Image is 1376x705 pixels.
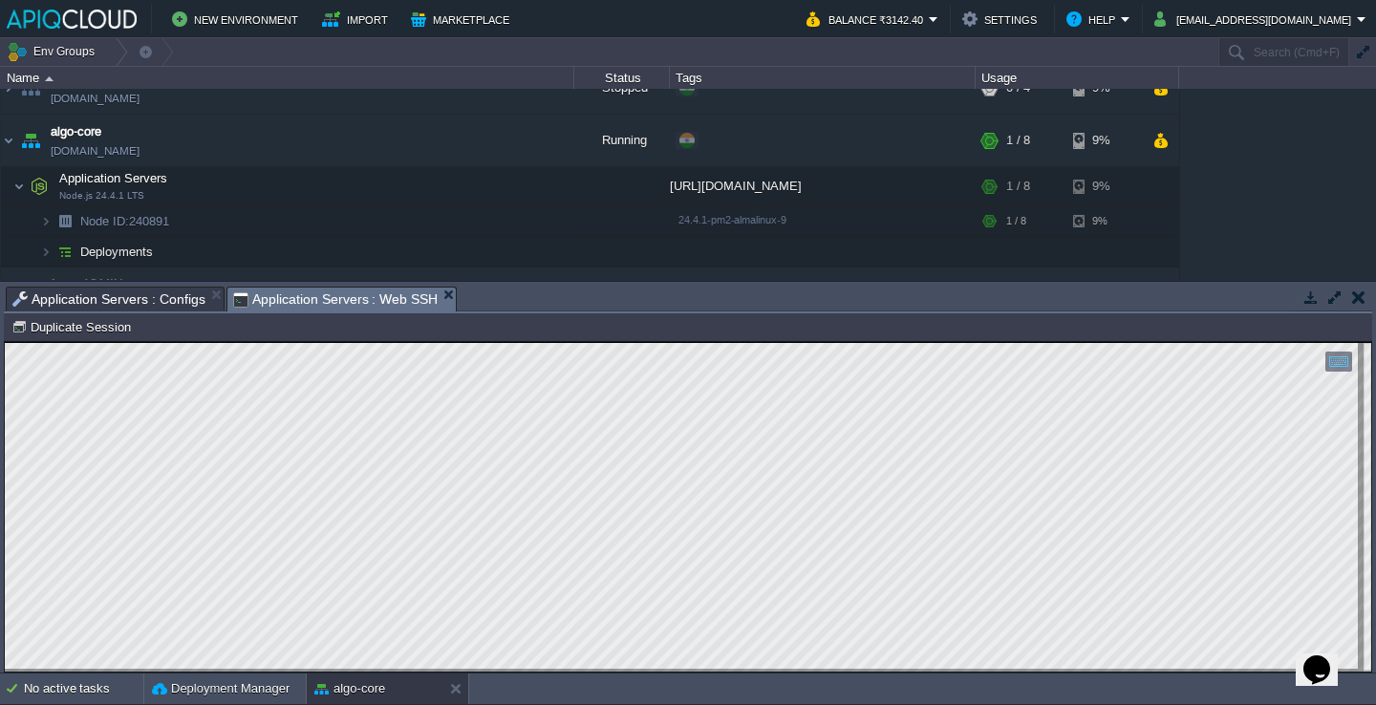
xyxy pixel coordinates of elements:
[575,67,669,89] div: Status
[52,206,78,236] img: AMDAwAAAACH5BAEAAAAALAAAAAABAAEAAAICRAEAOw==
[1296,629,1357,686] iframe: chat widget
[2,67,573,89] div: Name
[11,318,137,335] button: Duplicate Session
[1006,206,1026,236] div: 1 / 8
[1073,267,1135,319] div: 8%
[13,167,25,205] img: AMDAwAAAACH5BAEAAAAALAAAAAABAAEAAAICRAEAOw==
[678,214,786,225] span: 24.4.1-pm2-almalinux-9
[1154,8,1357,31] button: [EMAIL_ADDRESS][DOMAIN_NAME]
[45,76,54,81] img: AMDAwAAAACH5BAEAAAAALAAAAAABAAEAAAICRAEAOw==
[57,170,170,186] span: Application Servers
[152,679,290,698] button: Deployment Manager
[962,8,1043,31] button: Settings
[671,67,975,89] div: Tags
[78,213,172,229] span: 240891
[51,89,140,108] a: [DOMAIN_NAME]
[26,167,53,205] img: AMDAwAAAACH5BAEAAAAALAAAAAABAAEAAAICRAEAOw==
[1066,8,1121,31] button: Help
[670,167,976,205] div: [URL][DOMAIN_NAME]
[172,8,304,31] button: New Environment
[574,267,670,319] div: Running
[40,237,52,267] img: AMDAwAAAACH5BAEAAAAALAAAAAABAAEAAAICRAEAOw==
[806,8,929,31] button: Balance ₹3142.40
[322,8,394,31] button: Import
[7,38,101,65] button: Env Groups
[59,190,144,202] span: Node.js 24.4.1 LTS
[78,244,156,260] a: Deployments
[78,213,172,229] a: Node ID:240891
[17,267,44,319] img: AMDAwAAAACH5BAEAAAAALAAAAAABAAEAAAICRAEAOw==
[40,206,52,236] img: AMDAwAAAACH5BAEAAAAALAAAAAABAAEAAAICRAEAOw==
[24,673,143,704] div: No active tasks
[1073,115,1135,166] div: 9%
[12,288,205,310] span: Application Servers : Configs
[51,275,122,294] a: forex-ADMIN
[51,122,101,141] a: algo-core
[80,214,129,228] span: Node ID:
[1006,167,1030,205] div: 1 / 8
[233,288,439,311] span: Application Servers : Web SSH
[17,115,44,166] img: AMDAwAAAACH5BAEAAAAALAAAAAABAAEAAAICRAEAOw==
[7,10,137,29] img: APIQCloud
[411,8,515,31] button: Marketplace
[1073,167,1135,205] div: 9%
[57,171,170,185] a: Application ServersNode.js 24.4.1 LTS
[977,67,1178,89] div: Usage
[52,237,78,267] img: AMDAwAAAACH5BAEAAAAALAAAAAABAAEAAAICRAEAOw==
[1006,267,1030,319] div: 1 / 4
[1073,206,1135,236] div: 9%
[314,679,385,698] button: algo-core
[51,141,140,160] a: [DOMAIN_NAME]
[1,115,16,166] img: AMDAwAAAACH5BAEAAAAALAAAAAABAAEAAAICRAEAOw==
[1006,115,1030,166] div: 1 / 8
[574,115,670,166] div: Running
[1,267,16,319] img: AMDAwAAAACH5BAEAAAAALAAAAAABAAEAAAICRAEAOw==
